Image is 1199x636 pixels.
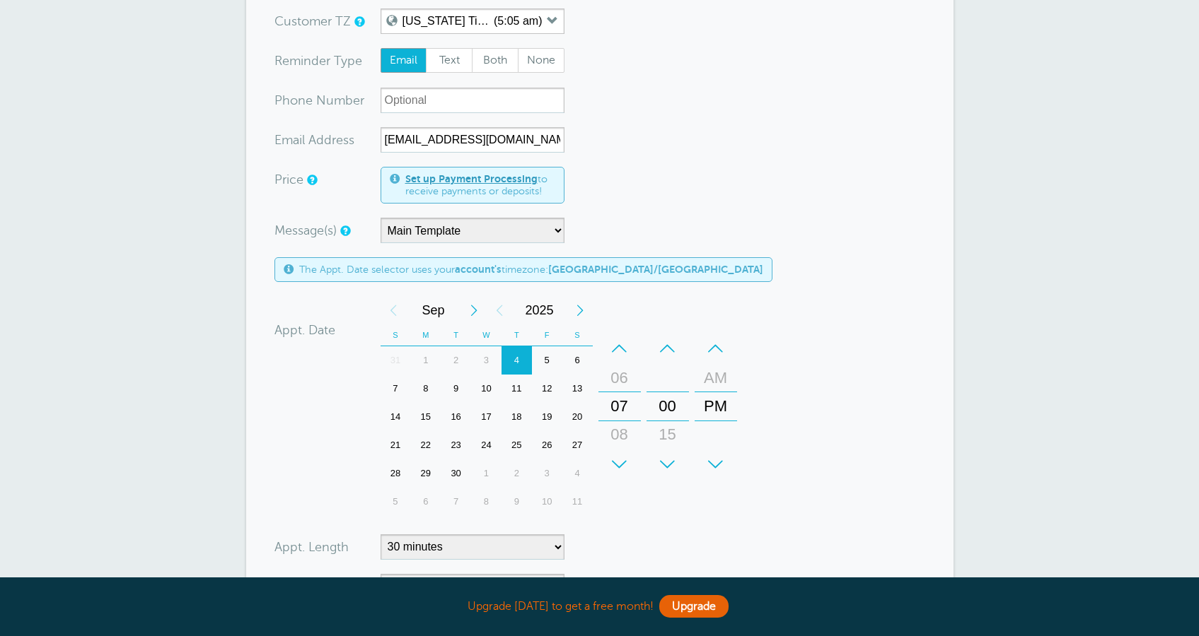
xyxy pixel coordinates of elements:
[699,392,733,420] div: PM
[441,488,471,516] div: Tuesday, October 7
[472,48,519,73] label: Both
[427,49,472,73] span: Text
[567,296,593,324] div: Next Year
[410,459,441,488] div: Monday, September 29
[381,8,564,34] button: [US_STATE] Time - [GEOGRAPHIC_DATA] & [GEOGRAPHIC_DATA] (5:05 am)
[381,403,411,431] div: Sunday, September 14
[562,459,593,488] div: 4
[518,48,564,73] label: None
[274,224,337,237] label: Message(s)
[471,488,502,516] div: Wednesday, October 8
[502,459,532,488] div: 2
[410,459,441,488] div: 29
[502,403,532,431] div: Thursday, September 18
[502,346,532,375] div: 4
[651,392,685,420] div: 00
[381,431,411,459] div: 21
[274,127,381,153] div: ress
[299,264,763,276] span: The Appt. Date selector uses your timezone:
[354,17,363,26] a: Use this if the customer is in a different timezone than you are. It sets a local timezone for th...
[562,346,593,375] div: Saturday, September 6
[471,488,502,516] div: 8
[441,488,471,516] div: 7
[532,431,562,459] div: 26
[381,375,411,403] div: Sunday, September 7
[532,431,562,459] div: Friday, September 26
[274,15,351,28] label: Customer TZ
[471,459,502,488] div: 1
[381,296,406,324] div: Previous Month
[274,324,335,336] label: Appt. Date
[455,264,502,275] b: account's
[274,54,362,67] label: Reminder Type
[381,431,411,459] div: Sunday, September 21
[502,431,532,459] div: Thursday, September 25
[381,49,427,73] span: Email
[532,346,562,375] div: 5
[441,431,471,459] div: 23
[381,346,411,375] div: Sunday, August 31
[502,488,532,516] div: 9
[426,48,473,73] label: Text
[381,403,411,431] div: 14
[441,431,471,459] div: Tuesday, September 23
[659,595,729,618] a: Upgrade
[340,226,349,235] a: You can create different reminder message templates under the Settings tab.
[532,459,562,488] div: Friday, October 3
[274,88,381,113] div: mber
[307,175,315,184] a: An optional price for the appointment. If you set a price, you can include a payment link in your...
[532,375,562,403] div: 12
[502,431,532,459] div: 25
[562,488,593,516] div: Saturday, October 11
[471,324,502,346] th: W
[410,375,441,403] div: 8
[381,48,427,73] label: Email
[532,375,562,403] div: Friday, September 12
[441,375,471,403] div: Tuesday, September 9
[562,403,593,431] div: 20
[598,334,641,478] div: Hours
[562,431,593,459] div: Saturday, September 27
[441,459,471,488] div: 30
[502,375,532,403] div: Thursday, September 11
[532,488,562,516] div: Friday, October 10
[699,364,733,392] div: AM
[651,420,685,449] div: 15
[562,346,593,375] div: 6
[274,541,349,553] label: Appt. Length
[471,375,502,403] div: Wednesday, September 10
[461,296,487,324] div: Next Month
[381,88,564,113] input: Optional
[410,403,441,431] div: Monday, September 15
[532,346,562,375] div: Friday, September 5
[471,346,502,375] div: Wednesday, September 3
[494,15,542,28] label: (5:05 am)
[381,346,411,375] div: 31
[441,375,471,403] div: 9
[274,134,299,146] span: Ema
[473,49,518,73] span: Both
[502,403,532,431] div: 18
[441,324,471,346] th: T
[410,324,441,346] th: M
[532,324,562,346] th: F
[381,488,411,516] div: 5
[381,459,411,488] div: Sunday, September 28
[402,15,491,28] label: [US_STATE] Time - [GEOGRAPHIC_DATA] & [GEOGRAPHIC_DATA]
[381,324,411,346] th: S
[562,324,593,346] th: S
[410,431,441,459] div: 22
[410,488,441,516] div: 6
[381,488,411,516] div: Sunday, October 5
[562,375,593,403] div: 13
[532,403,562,431] div: 19
[410,488,441,516] div: Monday, October 6
[502,324,532,346] th: T
[562,375,593,403] div: Saturday, September 13
[405,173,538,184] a: Set up Payment Processing
[410,375,441,403] div: Monday, September 8
[381,459,411,488] div: 28
[471,431,502,459] div: Wednesday, September 24
[381,375,411,403] div: 7
[471,431,502,459] div: 24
